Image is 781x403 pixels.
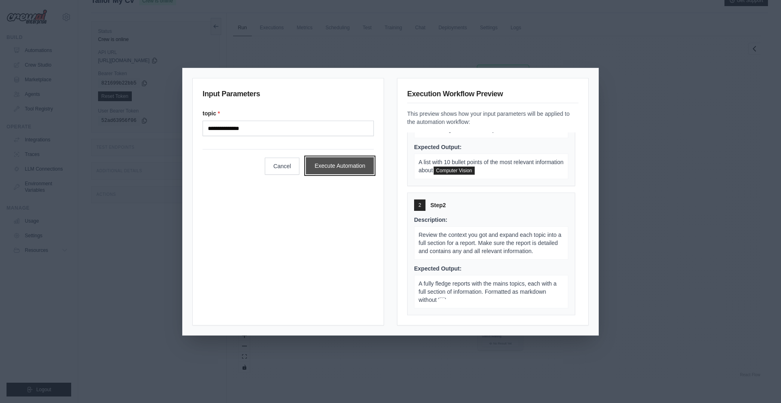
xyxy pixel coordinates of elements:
[265,158,300,175] button: Cancel
[430,201,446,209] span: Step 2
[419,159,563,173] span: A list with 10 bullet points of the most relevant information about
[407,110,578,126] p: This preview shows how your input parameters will be applied to the automation workflow:
[414,217,447,223] span: Description:
[203,109,374,117] label: topic
[419,202,421,208] span: 2
[414,265,462,272] span: Expected Output:
[419,232,561,254] span: Review the context you got and expand each topic into a full section for a report. Make sure the ...
[407,88,578,103] h3: Execution Workflow Preview
[414,144,462,150] span: Expected Output:
[434,167,475,175] span: topic
[740,364,781,403] iframe: Chat Widget
[306,157,374,174] button: Execute Automation
[419,118,538,133] span: Make sure you find any interesting and relevant information given the current year is 2025.
[203,88,374,103] h3: Input Parameters
[419,280,556,303] span: A fully fledge reports with the mains topics, each with a full section of information. Formatted ...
